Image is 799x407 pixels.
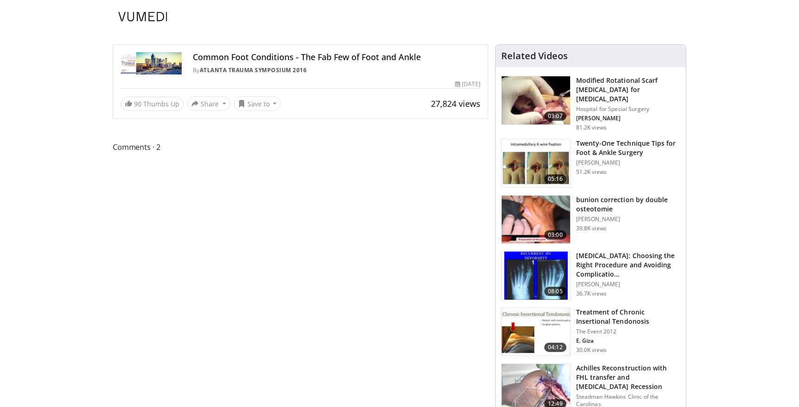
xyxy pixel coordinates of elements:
[576,308,680,326] h3: Treatment of Chronic Insertional Tendonosis
[501,308,680,357] a: 04:12 Treatment of Chronic Insertional Tendonosis The Event 2012 E. Giza 30.0K views
[200,66,307,74] a: Atlanta Trauma Symposium 2016
[544,343,566,352] span: 04:12
[502,252,570,300] img: 3c75a04a-ad21-4ad9-966a-c963a6420fc5.150x105_q85_crop-smart_upscale.jpg
[576,159,680,166] p: [PERSON_NAME]
[501,76,680,131] a: 03:07 Modified Rotational Scarf [MEDICAL_DATA] for [MEDICAL_DATA] Hospital for Special Surgery [P...
[193,66,480,74] div: By
[544,174,566,184] span: 05:16
[134,99,141,108] span: 90
[502,76,570,124] img: Scarf_Osteotomy_100005158_3.jpg.150x105_q85_crop-smart_upscale.jpg
[501,251,680,300] a: 08:05 [MEDICAL_DATA]: Choosing the Right Procedure and Avoiding Complicatio… [PERSON_NAME] 36.7K ...
[576,337,680,345] p: Eric Giza
[455,80,480,88] div: [DATE]
[193,52,480,62] h4: Common Foot Conditions - The Fab Few of Foot and Ankle
[576,346,607,354] p: 30.0K views
[576,281,680,288] p: [PERSON_NAME]
[544,230,566,240] span: 03:00
[576,105,680,113] p: Hospital for Special Surgery
[576,216,680,223] p: [PERSON_NAME]
[576,364,680,391] h3: Achilles Reconstruction with FHL transfer and [MEDICAL_DATA] Recession
[576,124,607,131] p: 81.2K views
[502,139,570,187] img: 6702e58c-22b3-47ce-9497-b1c0ae175c4c.150x105_q85_crop-smart_upscale.jpg
[118,12,167,21] img: VuMedi Logo
[576,195,680,214] h3: bunion correction by double osteotomie
[501,139,680,188] a: 05:16 Twenty-One Technique Tips for Foot & Ankle Surgery [PERSON_NAME] 51.2K views
[576,139,680,157] h3: Twenty-One Technique Tips for Foot & Ankle Surgery
[502,196,570,244] img: 294729_0000_1.png.150x105_q85_crop-smart_upscale.jpg
[576,290,607,297] p: 36.7K views
[431,98,480,109] span: 27,824 views
[501,195,680,244] a: 03:00 bunion correction by double osteotomie [PERSON_NAME] 39.8K views
[544,111,566,121] span: 03:07
[234,96,281,111] button: Save to
[576,168,607,176] p: 51.2K views
[502,308,570,356] img: O0cEsGv5RdudyPNn4xMDoxOmtxOwKG7D_1.150x105_q85_crop-smart_upscale.jpg
[576,115,680,122] p: John Kennedy
[544,287,566,296] span: 08:05
[113,141,488,153] span: Comments 2
[501,50,568,62] h4: Related Videos
[121,52,182,74] img: Atlanta Trauma Symposium 2016
[187,96,230,111] button: Share
[576,328,680,335] p: The Event 2012
[576,76,680,104] h3: Modified Rotational Scarf [MEDICAL_DATA] for [MEDICAL_DATA]
[576,225,607,232] p: 39.8K views
[576,251,680,279] h3: HALLUX VALGUS: Choosing the Right Procedure and Avoiding Complications
[121,97,184,111] a: 90 Thumbs Up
